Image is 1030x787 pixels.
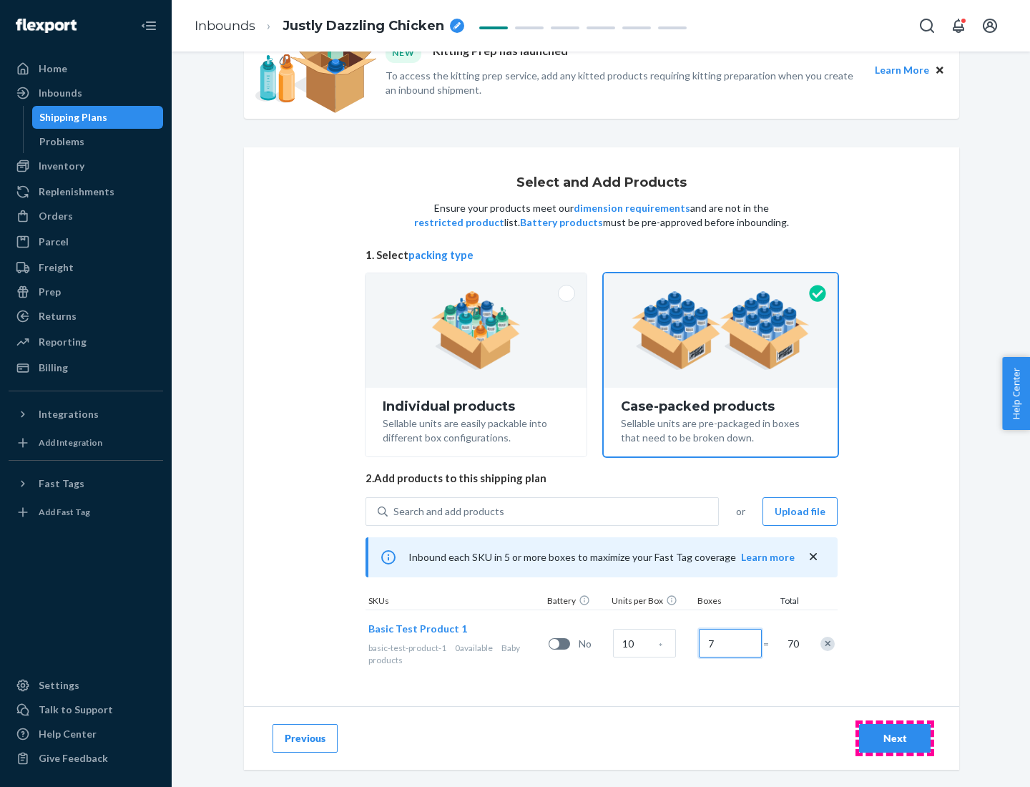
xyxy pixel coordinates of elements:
[366,537,838,577] div: Inbound each SKU in 5 or more boxes to maximize your Fast Tag coverage
[736,504,745,519] span: or
[366,248,838,263] span: 1. Select
[414,215,504,230] button: restricted product
[913,11,941,40] button: Open Search Box
[9,698,163,721] a: Talk to Support
[39,506,90,518] div: Add Fast Tag
[613,629,676,658] input: Case Quantity
[39,335,87,349] div: Reporting
[9,747,163,770] button: Give Feedback
[16,19,77,33] img: Flexport logo
[859,724,931,753] button: Next
[9,256,163,279] a: Freight
[39,285,61,299] div: Prep
[183,5,476,47] ol: breadcrumbs
[976,11,1004,40] button: Open account menu
[39,185,114,199] div: Replenishments
[9,155,163,177] a: Inventory
[9,331,163,353] a: Reporting
[413,201,790,230] p: Ensure your products meet our and are not in the list. must be pre-approved before inbounding.
[9,431,163,454] a: Add Integration
[944,11,973,40] button: Open notifications
[393,504,504,519] div: Search and add products
[632,291,810,370] img: case-pack.59cecea509d18c883b923b81aeac6d0b.png
[39,727,97,741] div: Help Center
[762,497,838,526] button: Upload file
[368,622,467,636] button: Basic Test Product 1
[699,629,762,658] input: Number of boxes
[408,248,474,263] button: packing type
[9,305,163,328] a: Returns
[283,17,444,36] span: Justly Dazzling Chicken
[574,201,690,215] button: dimension requirements
[579,637,607,651] span: No
[39,476,84,491] div: Fast Tags
[39,678,79,693] div: Settings
[820,637,835,651] div: Remove Item
[9,674,163,697] a: Settings
[32,130,164,153] a: Problems
[455,642,493,653] span: 0 available
[383,399,569,414] div: Individual products
[609,595,695,610] div: Units per Box
[516,176,687,190] h1: Select and Add Products
[621,399,820,414] div: Case-packed products
[366,471,838,486] span: 2. Add products to this shipping plan
[9,280,163,303] a: Prep
[520,215,603,230] button: Battery products
[39,159,84,173] div: Inventory
[39,86,82,100] div: Inbounds
[741,550,795,564] button: Learn more
[386,43,421,62] div: NEW
[9,205,163,228] a: Orders
[9,356,163,379] a: Billing
[785,637,799,651] span: 70
[39,260,74,275] div: Freight
[875,62,929,78] button: Learn More
[366,595,544,610] div: SKUs
[621,414,820,445] div: Sellable units are pre-packaged in boxes that need to be broken down.
[431,291,521,370] img: individual-pack.facf35554cb0f1810c75b2bd6df2d64e.png
[9,501,163,524] a: Add Fast Tag
[9,180,163,203] a: Replenishments
[39,751,108,766] div: Give Feedback
[383,414,569,445] div: Sellable units are easily packable into different box configurations.
[39,436,102,449] div: Add Integration
[39,209,73,223] div: Orders
[39,135,84,149] div: Problems
[766,595,802,610] div: Total
[871,731,918,746] div: Next
[39,235,69,249] div: Parcel
[9,57,163,80] a: Home
[932,62,948,78] button: Close
[1002,357,1030,430] button: Help Center
[368,642,446,653] span: basic-test-product-1
[9,230,163,253] a: Parcel
[9,403,163,426] button: Integrations
[39,703,113,717] div: Talk to Support
[544,595,609,610] div: Battery
[9,82,163,104] a: Inbounds
[9,472,163,495] button: Fast Tags
[39,62,67,76] div: Home
[386,69,862,97] p: To access the kitting prep service, add any kitted products requiring kitting preparation when yo...
[39,407,99,421] div: Integrations
[39,309,77,323] div: Returns
[134,11,163,40] button: Close Navigation
[368,622,467,635] span: Basic Test Product 1
[32,106,164,129] a: Shipping Plans
[9,723,163,746] a: Help Center
[273,724,338,753] button: Previous
[195,18,255,34] a: Inbounds
[695,595,766,610] div: Boxes
[806,549,820,564] button: close
[39,361,68,375] div: Billing
[763,637,778,651] span: =
[433,43,568,62] p: Kitting Prep has launched
[368,642,543,666] div: Baby products
[39,110,107,124] div: Shipping Plans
